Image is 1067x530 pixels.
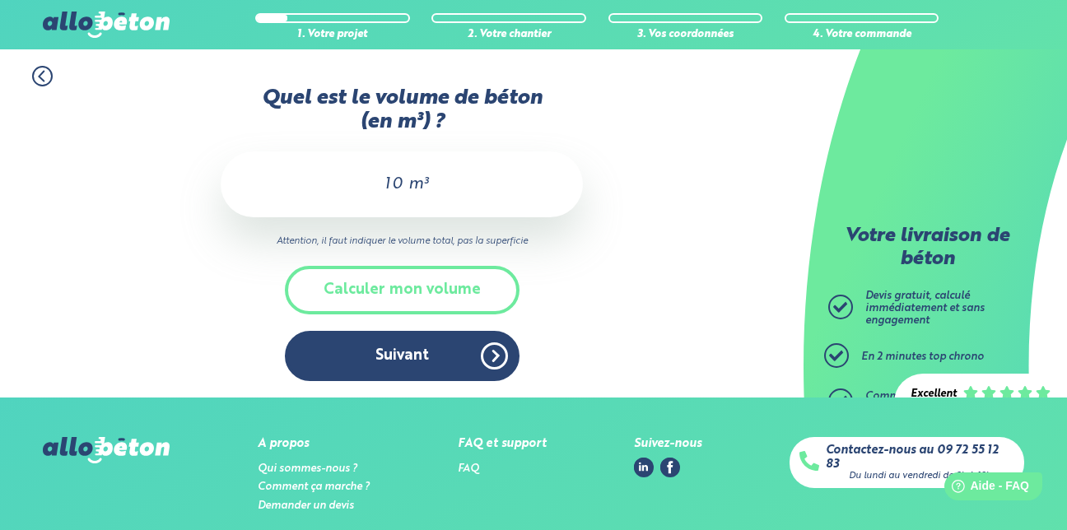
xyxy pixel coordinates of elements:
[376,174,404,194] input: 0
[608,29,763,41] div: 3. Vos coordonnées
[285,331,520,381] button: Suivant
[285,266,520,314] button: Calculer mon volume
[258,481,370,492] a: Comment ça marche ?
[458,463,479,474] a: FAQ
[865,291,985,325] span: Devis gratuit, calculé immédiatement et sans engagement
[634,437,701,451] div: Suivez-nous
[861,351,984,362] span: En 2 minutes top chrono
[258,437,370,451] div: A propos
[785,29,939,41] div: 4. Votre commande
[458,437,547,451] div: FAQ et support
[221,234,583,249] i: Attention, il faut indiquer le volume total, pas la superficie
[431,29,586,41] div: 2. Votre chantier
[408,176,428,193] span: m³
[258,463,357,474] a: Qui sommes-nous ?
[832,225,1022,271] p: Votre livraison de béton
[221,86,583,135] label: Quel est le volume de béton (en m³) ?
[43,12,170,38] img: allobéton
[255,29,410,41] div: 1. Votre projet
[43,437,170,463] img: allobéton
[826,444,1014,471] a: Contactez-nous au 09 72 55 12 83
[258,500,354,511] a: Demander un devis
[865,391,997,414] span: Commandez ensuite votre béton prêt à l'emploi
[911,388,957,401] div: Excellent
[920,466,1049,512] iframe: Help widget launcher
[849,471,991,481] div: Du lundi au vendredi de 9h à 18h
